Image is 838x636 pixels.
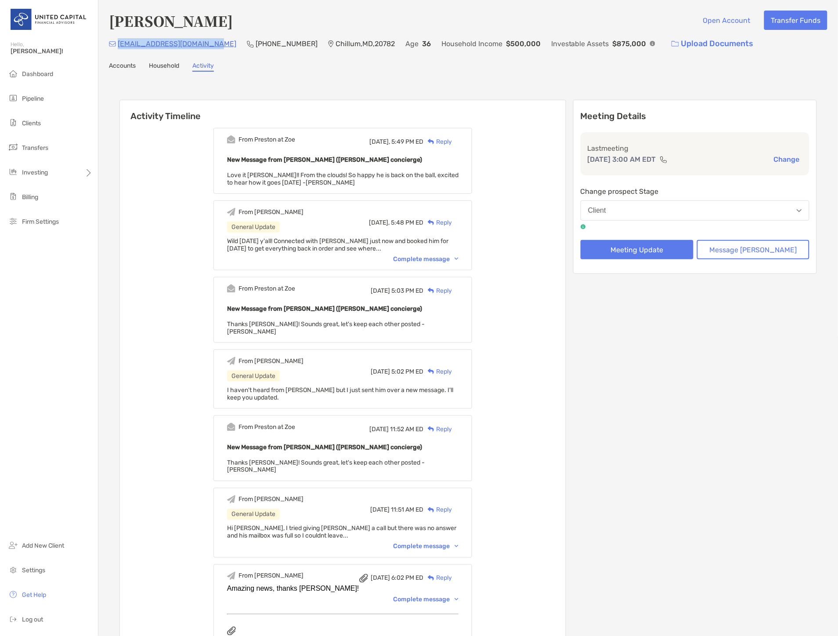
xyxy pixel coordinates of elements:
div: From [PERSON_NAME] [238,357,303,365]
b: New Message from [PERSON_NAME] ([PERSON_NAME] concierge) [227,443,422,451]
span: Love it [PERSON_NAME]!! From the clouds! So happy he is back on the ball, excited to hear how it ... [227,171,459,186]
p: Age [405,38,419,49]
img: Location Icon [328,40,334,47]
span: Billing [22,193,38,201]
img: tooltip [581,224,586,229]
span: Add New Client [22,542,64,550]
span: [DATE], [369,219,390,226]
div: General Update [227,509,280,520]
img: Event icon [227,208,235,216]
img: firm-settings icon [8,216,18,226]
span: 6:02 PM ED [391,574,423,582]
div: From [PERSON_NAME] [238,208,303,216]
div: Reply [423,286,452,295]
img: Reply icon [428,426,434,432]
img: billing icon [8,191,18,202]
img: Info Icon [650,41,655,46]
div: From [PERSON_NAME] [238,572,303,580]
img: investing icon [8,167,18,177]
img: button icon [672,41,679,47]
img: clients icon [8,117,18,128]
a: Accounts [109,62,136,72]
img: Chevron icon [455,258,459,260]
p: [PHONE_NUMBER] [256,38,318,49]
span: Clients [22,120,41,127]
div: Complete message [393,543,459,550]
span: 5:02 PM ED [391,368,423,375]
div: Complete message [393,255,459,263]
img: Event icon [227,495,235,504]
span: [PERSON_NAME]! [11,47,93,55]
button: Transfer Funds [764,11,827,30]
div: From Preston at Zoe [238,136,295,143]
img: Open dropdown arrow [797,209,802,212]
a: Household [149,62,179,72]
button: Client [581,200,809,221]
span: 11:51 AM ED [391,506,423,514]
div: From [PERSON_NAME] [238,496,303,503]
div: Reply [423,137,452,146]
img: Event icon [227,357,235,365]
div: General Update [227,371,280,382]
p: Chillum , MD , 20782 [336,38,395,49]
p: [EMAIL_ADDRESS][DOMAIN_NAME] [118,38,236,49]
span: 11:52 AM ED [390,425,423,433]
img: Reply icon [428,369,434,374]
span: [DATE] [371,574,390,582]
a: Upload Documents [666,34,759,53]
div: Reply [423,367,452,376]
img: attachment [359,574,368,583]
button: Change [771,155,802,164]
span: Wild [DATE] y'all! Connected with [PERSON_NAME] just now and booked him for [DATE] to get everyth... [227,237,448,252]
span: Log out [22,616,43,624]
img: transfers icon [8,142,18,153]
span: [DATE] [371,287,390,294]
img: Event icon [227,284,235,293]
img: communication type [660,156,668,163]
p: [DATE] 3:00 AM EDT [588,154,656,165]
span: 5:03 PM ED [391,287,423,294]
span: Pipeline [22,95,44,102]
img: pipeline icon [8,93,18,103]
button: Meeting Update [581,240,694,259]
img: Chevron icon [455,598,459,601]
span: 5:48 PM ED [391,219,423,226]
h4: [PERSON_NAME] [109,11,233,31]
img: get-help icon [8,589,18,600]
span: Investing [22,169,48,176]
img: Reply icon [428,288,434,294]
img: logout icon [8,614,18,625]
span: Transfers [22,144,48,152]
p: Change prospect Stage [581,186,809,197]
div: From Preston at Zoe [238,285,295,292]
span: I haven't heard from [PERSON_NAME] but I just sent him over a new message. I'll keep you updated. [227,386,453,401]
img: add_new_client icon [8,540,18,551]
div: Reply [423,425,452,434]
img: Event icon [227,423,235,431]
p: 36 [422,38,431,49]
img: Email Icon [109,41,116,47]
div: Reply [423,574,452,583]
p: Meeting Details [581,111,809,122]
img: Reply icon [428,507,434,513]
span: Thanks [PERSON_NAME]! Sounds great, let's keep each other posted -[PERSON_NAME] [227,320,425,335]
img: Phone Icon [247,40,254,47]
img: Chevron icon [455,545,459,548]
b: New Message from [PERSON_NAME] ([PERSON_NAME] concierge) [227,156,422,164]
span: [DATE], [369,138,390,145]
h6: Activity Timeline [120,100,566,121]
div: Client [588,207,606,214]
span: Settings [22,567,45,574]
img: Event icon [227,572,235,580]
img: settings icon [8,565,18,575]
span: Hi [PERSON_NAME], I tried giving [PERSON_NAME] a call but there was no answer and his mailbox was... [227,525,456,540]
p: Investable Assets [551,38,609,49]
div: Complete message [393,596,459,603]
span: Get Help [22,592,46,599]
a: Activity [192,62,214,72]
span: [DATE] [369,425,389,433]
button: Message [PERSON_NAME] [697,240,810,259]
p: $500,000 [506,38,541,49]
span: Thanks [PERSON_NAME]! Sounds great, let's keep each other posted -[PERSON_NAME] [227,459,425,474]
p: $875,000 [613,38,647,49]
